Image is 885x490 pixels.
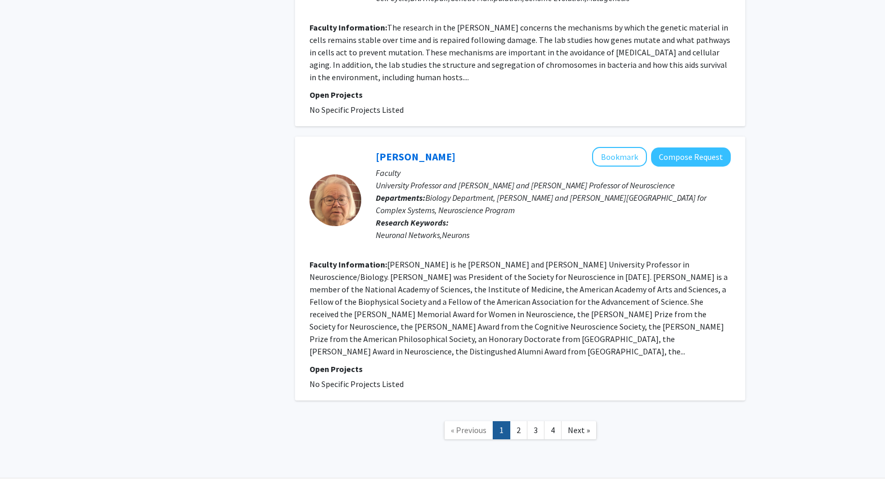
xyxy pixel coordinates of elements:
a: 3 [527,421,544,439]
button: Add Eve Marder to Bookmarks [592,147,647,167]
p: Faculty [376,167,731,179]
span: No Specific Projects Listed [309,379,404,389]
fg-read-more: The research in the [PERSON_NAME] concerns the mechanisms by which the genetic material in cells ... [309,22,730,82]
b: Research Keywords: [376,217,449,228]
b: Departments: [376,192,425,203]
nav: Page navigation [295,411,745,453]
span: Next » [568,425,590,435]
fg-read-more: [PERSON_NAME] is he [PERSON_NAME] and [PERSON_NAME] University Professor in Neuroscience/Biology.... [309,259,728,357]
a: Previous Page [444,421,493,439]
a: Next [561,421,597,439]
a: [PERSON_NAME] [376,150,455,163]
p: University Professor and [PERSON_NAME] and [PERSON_NAME] Professor of Neuroscience [376,179,731,191]
b: Faculty Information: [309,22,387,33]
span: No Specific Projects Listed [309,105,404,115]
b: Faculty Information: [309,259,387,270]
span: Biology Department, [PERSON_NAME] and [PERSON_NAME][GEOGRAPHIC_DATA] for Complex Systems, Neurosc... [376,192,706,215]
div: Neuronal Networks,Neurons [376,229,731,241]
span: « Previous [451,425,486,435]
p: Open Projects [309,363,731,375]
iframe: Chat [8,443,44,482]
a: 2 [510,421,527,439]
button: Compose Request to Eve Marder [651,147,731,167]
p: Open Projects [309,88,731,101]
a: 1 [493,421,510,439]
a: 4 [544,421,562,439]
